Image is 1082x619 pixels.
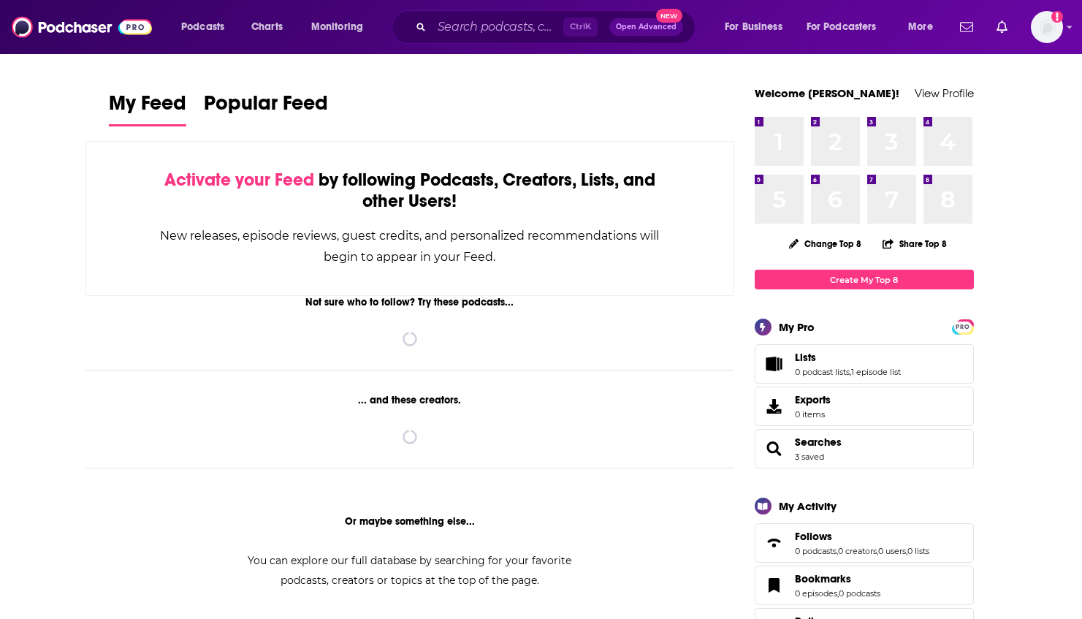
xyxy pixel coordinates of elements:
a: Exports [755,387,974,426]
span: My Feed [109,91,186,124]
button: open menu [715,15,801,39]
span: Ctrl K [563,18,598,37]
a: Show notifications dropdown [954,15,979,39]
span: , [850,367,851,377]
button: open menu [301,15,382,39]
input: Search podcasts, credits, & more... [432,15,563,39]
span: Follows [795,530,832,543]
a: 0 creators [838,546,877,556]
span: Searches [755,429,974,468]
div: My Pro [779,320,815,334]
a: Bookmarks [760,575,789,596]
img: Podchaser - Follow, Share and Rate Podcasts [12,13,152,41]
span: Podcasts [181,17,224,37]
span: , [837,588,839,599]
span: Lists [755,344,974,384]
span: For Business [725,17,782,37]
span: , [906,546,907,556]
a: Show notifications dropdown [991,15,1013,39]
div: Or maybe something else... [85,515,735,528]
a: View Profile [915,86,974,100]
a: Charts [242,15,292,39]
div: My Activity [779,499,837,513]
button: open menu [171,15,243,39]
span: Activate your Feed [164,169,314,191]
a: 0 podcasts [795,546,837,556]
span: Lists [795,351,816,364]
span: For Podcasters [807,17,877,37]
a: My Feed [109,91,186,126]
span: Logged in as WE_Broadcast [1031,11,1063,43]
div: ... and these creators. [85,394,735,406]
span: Follows [755,523,974,563]
a: Follows [760,533,789,553]
button: Open AdvancedNew [609,18,683,36]
span: , [877,546,878,556]
a: 1 episode list [851,367,901,377]
a: Searches [795,436,842,449]
a: Popular Feed [204,91,328,126]
a: Lists [795,351,901,364]
a: 0 podcast lists [795,367,850,377]
button: Change Top 8 [780,235,871,253]
button: Share Top 8 [882,229,948,258]
span: More [908,17,933,37]
div: You can explore our full database by searching for your favorite podcasts, creators or topics at ... [230,551,590,590]
span: Bookmarks [755,566,974,605]
a: Lists [760,354,789,374]
a: Create My Top 8 [755,270,974,289]
span: Monitoring [311,17,363,37]
button: open menu [898,15,951,39]
a: Follows [795,530,929,543]
span: Exports [795,393,831,406]
span: Bookmarks [795,572,851,585]
span: Open Advanced [616,23,677,31]
svg: Add a profile image [1051,11,1063,23]
img: User Profile [1031,11,1063,43]
a: 0 lists [907,546,929,556]
span: Exports [760,396,789,417]
a: Welcome [PERSON_NAME]! [755,86,899,100]
span: New [656,9,682,23]
span: Popular Feed [204,91,328,124]
a: 0 podcasts [839,588,880,599]
div: Search podcasts, credits, & more... [405,10,709,44]
button: open menu [797,15,898,39]
div: Not sure who to follow? Try these podcasts... [85,296,735,308]
span: Charts [251,17,283,37]
a: 0 episodes [795,588,837,599]
a: 3 saved [795,452,824,462]
a: 0 users [878,546,906,556]
a: Searches [760,438,789,459]
a: PRO [954,321,972,332]
a: Bookmarks [795,572,880,585]
span: 0 items [795,409,831,419]
button: Show profile menu [1031,11,1063,43]
div: New releases, episode reviews, guest credits, and personalized recommendations will begin to appe... [159,225,661,267]
span: , [837,546,838,556]
div: by following Podcasts, Creators, Lists, and other Users! [159,170,661,212]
